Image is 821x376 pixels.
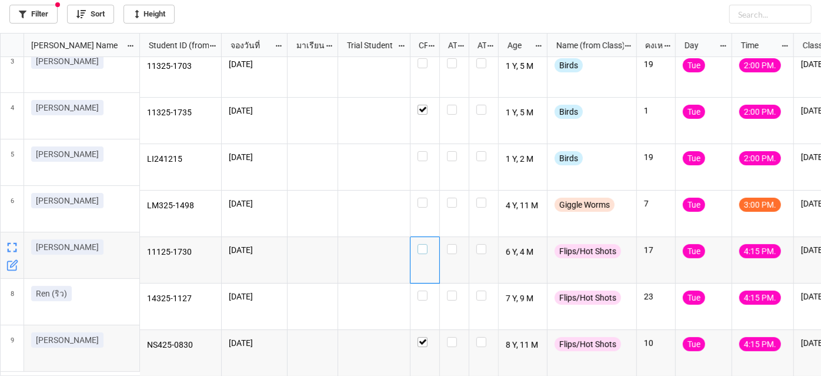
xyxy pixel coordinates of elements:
[683,291,705,305] div: Tue
[11,93,14,139] span: 4
[555,198,615,212] div: Giggle Worms
[739,291,781,305] div: 4:15 PM.
[147,151,215,168] p: LI241215
[147,337,215,354] p: NS425-0830
[500,39,535,52] div: Age
[739,244,781,258] div: 4:15 PM.
[644,291,668,302] p: 23
[644,58,668,70] p: 19
[644,151,668,163] p: 19
[36,241,99,253] p: [PERSON_NAME]
[739,105,781,119] div: 2:00 PM.
[147,291,215,307] p: 14325-1127
[124,5,175,24] a: Height
[506,151,540,168] p: 1 Y, 2 M
[289,39,326,52] div: มาเรียน
[36,334,99,346] p: [PERSON_NAME]
[555,151,583,165] div: Birds
[683,337,705,351] div: Tue
[36,55,99,67] p: [PERSON_NAME]
[24,39,126,52] div: [PERSON_NAME] Name
[36,195,99,207] p: [PERSON_NAME]
[644,105,668,117] p: 1
[644,244,668,256] p: 17
[229,58,280,70] p: [DATE]
[506,105,540,121] p: 1 Y, 5 M
[11,139,14,185] span: 5
[555,291,621,305] div: Flips/Hot Shots
[644,337,668,349] p: 10
[412,39,428,52] div: CF
[739,337,781,351] div: 4:15 PM.
[36,148,99,160] p: [PERSON_NAME]
[147,244,215,261] p: 11125-1730
[147,198,215,214] p: LM325-1498
[644,198,668,209] p: 7
[683,58,705,72] div: Tue
[11,186,14,232] span: 6
[36,102,99,114] p: [PERSON_NAME]
[229,198,280,209] p: [DATE]
[555,58,583,72] div: Birds
[506,198,540,214] p: 4 Y, 11 M
[683,198,705,212] div: Tue
[67,5,114,24] a: Sort
[729,5,812,24] input: Search...
[11,46,14,92] span: 3
[506,291,540,307] p: 7 Y, 9 M
[506,244,540,261] p: 6 Y, 4 M
[734,39,781,52] div: Time
[36,288,67,300] p: Ren (ริว)
[229,291,280,302] p: [DATE]
[229,244,280,256] p: [DATE]
[638,39,663,52] div: คงเหลือ (from Nick Name)
[678,39,719,52] div: Day
[11,325,14,371] span: 9
[147,58,215,75] p: 11325-1703
[229,337,280,349] p: [DATE]
[223,39,275,52] div: จองวันที่
[1,34,140,57] div: grid
[229,105,280,117] p: [DATE]
[11,279,14,325] span: 8
[739,58,781,72] div: 2:00 PM.
[555,244,621,258] div: Flips/Hot Shots
[555,105,583,119] div: Birds
[441,39,458,52] div: ATT
[142,39,209,52] div: Student ID (from [PERSON_NAME] Name)
[506,58,540,75] p: 1 Y, 5 M
[683,244,705,258] div: Tue
[549,39,623,52] div: Name (from Class)
[340,39,398,52] div: Trial Student
[683,151,705,165] div: Tue
[739,198,781,212] div: 3:00 PM.
[147,105,215,121] p: 11325-1735
[555,337,621,351] div: Flips/Hot Shots
[9,5,58,24] a: Filter
[470,39,487,52] div: ATK
[683,105,705,119] div: Tue
[229,151,280,163] p: [DATE]
[506,337,540,354] p: 8 Y, 11 M
[739,151,781,165] div: 2:00 PM.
